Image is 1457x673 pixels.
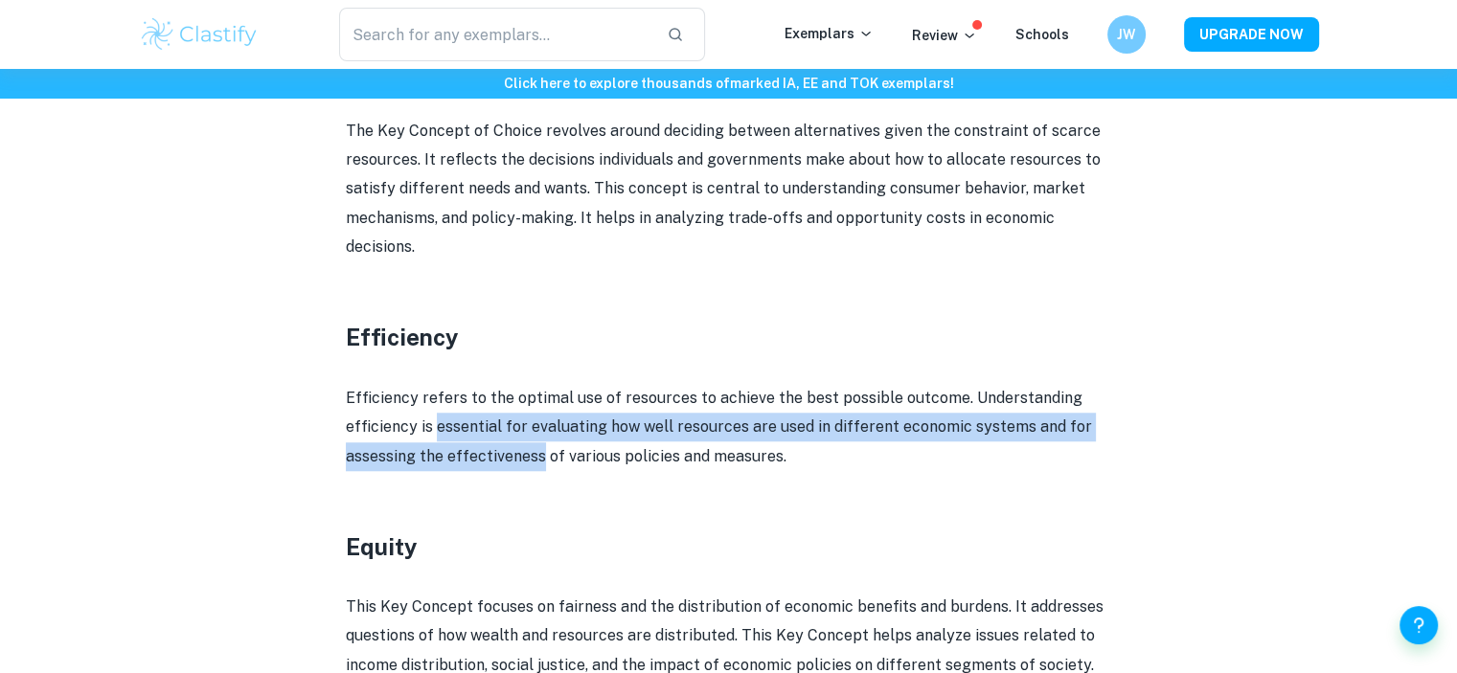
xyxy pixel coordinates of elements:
[1400,606,1438,644] button: Help and Feedback
[346,320,1112,354] h3: Efficiency
[785,23,874,44] p: Exemplars
[1015,27,1069,42] a: Schools
[346,529,1112,564] h3: Equity
[912,25,977,46] p: Review
[1115,24,1137,45] h6: JW
[339,8,652,61] input: Search for any exemplars...
[4,73,1453,94] h6: Click here to explore thousands of marked IA, EE and TOK exemplars !
[346,384,1112,471] p: Efficiency refers to the optimal use of resources to achieve the best possible outcome. Understan...
[346,117,1112,262] p: The Key Concept of Choice revolves around deciding between alternatives given the constraint of s...
[1107,15,1146,54] button: JW
[1184,17,1319,52] button: UPGRADE NOW
[139,15,261,54] img: Clastify logo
